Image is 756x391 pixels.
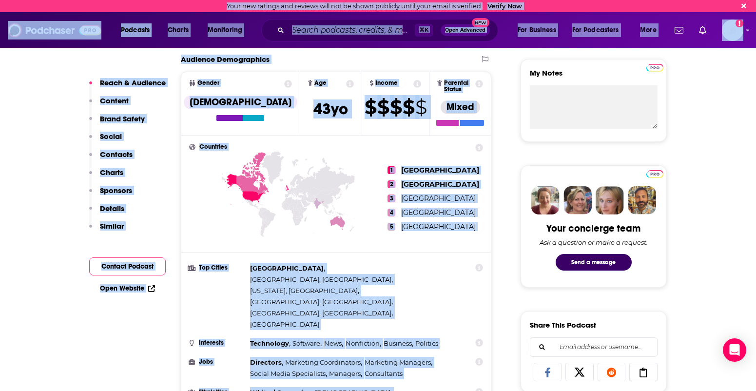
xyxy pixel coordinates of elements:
[628,186,656,215] img: Jon Profile
[324,338,343,349] span: ,
[441,100,480,114] div: Mixed
[377,99,389,115] span: $
[121,23,150,37] span: Podcasts
[487,2,522,10] a: Verify Now
[89,221,124,239] button: Similar
[472,18,489,27] span: New
[723,338,746,362] div: Open Intercom Messenger
[540,238,648,246] div: Ask a question or make a request.
[401,166,479,175] span: [GEOGRAPHIC_DATA]
[346,338,381,349] span: ,
[208,23,242,37] span: Monitoring
[285,357,362,368] span: ,
[250,296,393,308] span: ,
[401,194,476,203] span: [GEOGRAPHIC_DATA]
[415,99,426,115] span: $
[695,22,710,39] a: Show notifications dropdown
[100,204,124,213] p: Details
[388,223,395,231] span: 5
[530,320,596,330] h3: Share This Podcast
[722,20,743,41] img: User Profile
[89,168,123,186] button: Charts
[365,370,403,377] span: Consultants
[388,180,395,188] span: 2
[100,284,155,293] a: Open Website
[722,20,743,41] button: Show profile menu
[401,208,476,217] span: [GEOGRAPHIC_DATA]
[441,24,490,36] button: Open AdvancedNew
[271,19,507,41] div: Search podcasts, credits, & more...
[415,24,433,37] span: ⌘ K
[161,22,194,38] a: Charts
[365,99,376,115] span: $
[89,150,133,168] button: Contacts
[199,144,227,150] span: Countries
[444,80,474,93] span: Parental Status
[250,298,391,306] span: [GEOGRAPHIC_DATA], [GEOGRAPHIC_DATA]
[100,132,122,141] p: Social
[189,340,246,346] h3: Interests
[633,22,669,38] button: open menu
[189,359,246,365] h3: Jobs
[388,166,395,174] span: 1
[89,132,122,150] button: Social
[227,2,522,10] div: Your new ratings and reviews will not be shown publicly until your email is verified.
[250,368,327,379] span: ,
[89,96,129,114] button: Content
[292,338,322,349] span: ,
[384,339,412,347] span: Business
[250,309,391,317] span: [GEOGRAPHIC_DATA], [GEOGRAPHIC_DATA]
[388,195,395,202] span: 3
[250,264,324,272] span: [GEOGRAPHIC_DATA]
[89,257,166,275] button: Contact Podcast
[100,168,123,177] p: Charts
[401,180,479,189] span: [GEOGRAPHIC_DATA]
[736,20,743,27] svg: Email not verified
[324,339,342,347] span: News
[250,339,289,347] span: Technology
[100,150,133,159] p: Contacts
[415,339,438,347] span: Politics
[511,22,568,38] button: open menu
[365,357,432,368] span: ,
[598,363,626,381] a: Share on Reddit
[288,22,415,38] input: Search podcasts, credits, & more...
[8,21,101,39] img: Podchaser - Follow, Share and Rate Podcasts
[640,23,657,37] span: More
[250,357,283,368] span: ,
[566,22,633,38] button: open menu
[530,68,658,85] label: My Notes
[250,338,291,349] span: ,
[565,363,594,381] a: Share on X/Twitter
[197,80,219,86] span: Gender
[531,186,560,215] img: Sydney Profile
[346,339,380,347] span: Nonfiction
[114,22,162,38] button: open menu
[671,22,687,39] a: Show notifications dropdown
[292,339,320,347] span: Software
[250,285,359,296] span: ,
[538,338,649,356] input: Email address or username...
[189,265,246,271] h3: Top Cities
[89,114,145,132] button: Brand Safety
[314,80,327,86] span: Age
[518,23,556,37] span: For Business
[168,23,189,37] span: Charts
[250,370,326,377] span: Social Media Specialists
[313,99,348,118] span: 43 yo
[100,114,145,123] p: Brand Safety
[250,263,325,274] span: ,
[100,96,129,105] p: Content
[100,78,166,87] p: Reach & Audience
[563,186,592,215] img: Barbara Profile
[250,320,319,328] span: [GEOGRAPHIC_DATA]
[530,337,658,357] div: Search followers
[546,222,640,235] div: Your concierge team
[201,22,255,38] button: open menu
[181,55,270,64] h2: Audience Demographics
[403,99,414,115] span: $
[100,221,124,231] p: Similar
[250,308,393,319] span: ,
[722,20,743,41] span: Logged in as dresnic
